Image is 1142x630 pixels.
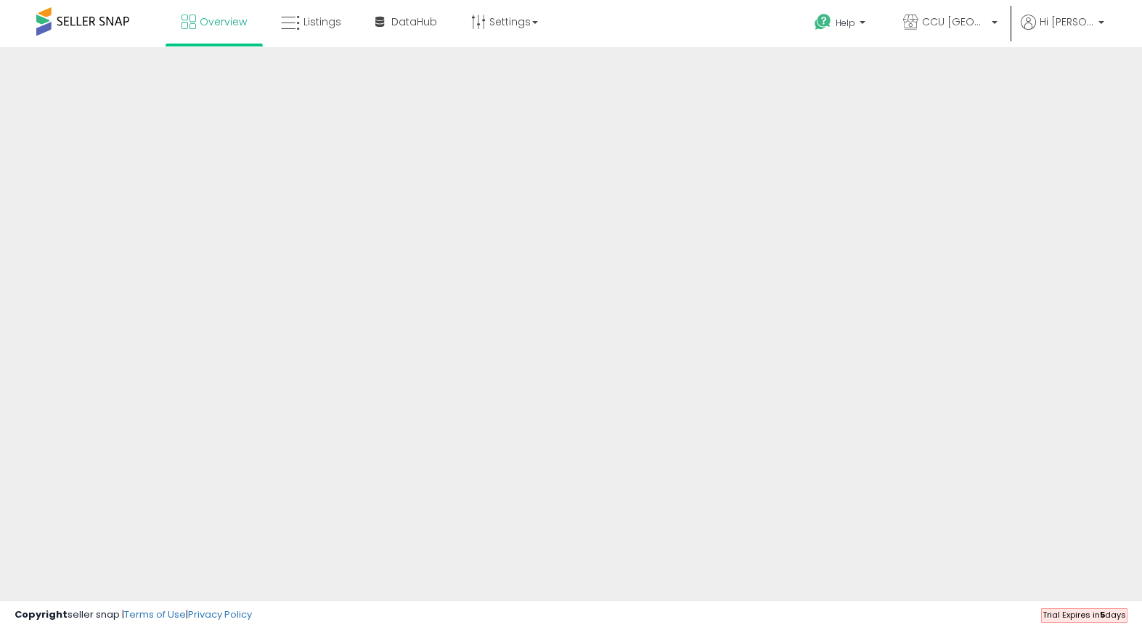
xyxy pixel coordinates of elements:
[803,2,880,47] a: Help
[922,15,987,29] span: CCU [GEOGRAPHIC_DATA]
[188,607,252,621] a: Privacy Policy
[836,17,855,29] span: Help
[1021,15,1104,47] a: Hi [PERSON_NAME]
[1040,15,1094,29] span: Hi [PERSON_NAME]
[814,13,832,31] i: Get Help
[200,15,247,29] span: Overview
[15,608,252,622] div: seller snap | |
[1043,609,1126,621] span: Trial Expires in days
[303,15,341,29] span: Listings
[1100,609,1105,621] b: 5
[124,607,186,621] a: Terms of Use
[15,607,68,621] strong: Copyright
[391,15,437,29] span: DataHub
